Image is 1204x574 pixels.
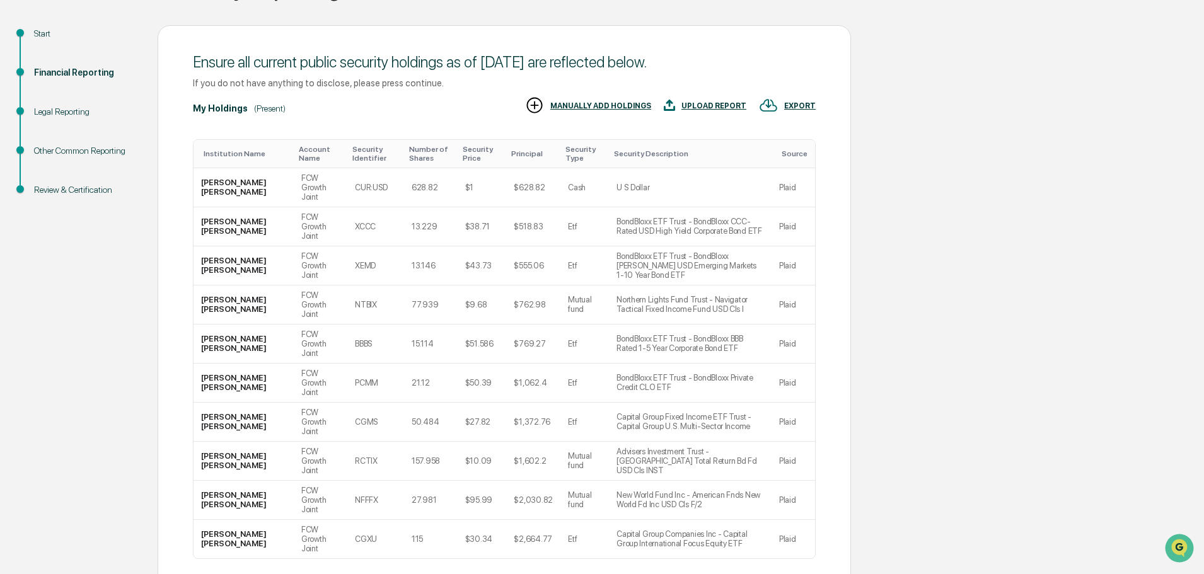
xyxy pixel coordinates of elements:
[34,105,137,118] div: Legal Reporting
[609,168,772,207] td: U S Dollar
[86,154,161,176] a: 🗄️Attestations
[560,520,609,558] td: Etf
[525,96,544,115] img: MANUALLY ADD HOLDINGS
[565,145,604,163] div: Toggle SortBy
[404,246,458,285] td: 13.146
[458,403,507,442] td: $27.82
[193,103,248,113] div: My Holdings
[772,442,815,481] td: Plaid
[13,184,23,194] div: 🔎
[782,149,810,158] div: Toggle SortBy
[458,442,507,481] td: $10.09
[43,96,207,109] div: Start new chat
[125,214,153,223] span: Pylon
[194,207,294,246] td: [PERSON_NAME] [PERSON_NAME]
[347,207,404,246] td: XCCC
[506,364,560,403] td: $1,062.4
[193,53,816,71] div: Ensure all current public security holdings as of [DATE] are reflected below.
[506,520,560,558] td: $2,664.77
[609,481,772,520] td: New World Fund Inc - American Fnds New World Fd Inc USD Cls F/2
[463,145,502,163] div: Toggle SortBy
[772,520,815,558] td: Plaid
[43,109,159,119] div: We're available if you need us!
[550,101,651,110] div: MANUALLY ADD HOLDINGS
[506,442,560,481] td: $1,602.2
[347,324,404,364] td: BBBS
[194,520,294,558] td: [PERSON_NAME] [PERSON_NAME]
[609,442,772,481] td: Advisers Investment Trust - [GEOGRAPHIC_DATA] Total Return Bd Fd USD Cls INST
[347,442,404,481] td: RCTIX
[772,481,815,520] td: Plaid
[772,403,815,442] td: Plaid
[294,403,347,442] td: FCW Growth Joint
[506,246,560,285] td: $555.06
[25,183,79,195] span: Data Lookup
[194,364,294,403] td: [PERSON_NAME] [PERSON_NAME]
[458,168,507,207] td: $1
[404,403,458,442] td: 50.484
[772,364,815,403] td: Plaid
[560,324,609,364] td: Etf
[404,520,458,558] td: 115
[404,285,458,324] td: 77.939
[404,442,458,481] td: 157.958
[294,520,347,558] td: FCW Growth Joint
[194,442,294,481] td: [PERSON_NAME] [PERSON_NAME]
[458,285,507,324] td: $9.68
[609,520,772,558] td: Capital Group Companies Inc - Capital Group International Focus Equity ETF
[609,403,772,442] td: Capital Group Fixed Income ETF Trust - Capital Group U.S. Multi-Sector Income
[294,481,347,520] td: FCW Growth Joint
[404,364,458,403] td: 21.12
[1164,532,1198,566] iframe: Open customer support
[560,285,609,324] td: Mutual fund
[772,246,815,285] td: Plaid
[772,207,815,246] td: Plaid
[409,145,453,163] div: Toggle SortBy
[352,145,399,163] div: Toggle SortBy
[784,101,816,110] div: EXPORT
[294,442,347,481] td: FCW Growth Joint
[560,481,609,520] td: Mutual fund
[254,103,286,113] div: (Present)
[34,144,137,158] div: Other Common Reporting
[506,481,560,520] td: $2,030.82
[404,207,458,246] td: 13.229
[772,285,815,324] td: Plaid
[458,324,507,364] td: $51.586
[404,481,458,520] td: 27.981
[8,178,84,200] a: 🔎Data Lookup
[759,96,778,115] img: EXPORT
[560,403,609,442] td: Etf
[609,246,772,285] td: BondBloxx ETF Trust - BondBloxx [PERSON_NAME] USD Emerging Markets 1-10 Year Bond ETF
[25,159,81,171] span: Preclearance
[560,246,609,285] td: Etf
[299,145,342,163] div: Toggle SortBy
[404,168,458,207] td: 628.82
[347,364,404,403] td: PCMM
[506,324,560,364] td: $769.27
[294,246,347,285] td: FCW Growth Joint
[511,149,555,158] div: Toggle SortBy
[347,520,404,558] td: CGXU
[609,324,772,364] td: BondBloxx ETF Trust - BondBloxx BBB Rated 1-5 Year Corporate Bond ETF
[193,77,816,88] div: If you do not have anything to disclose, please press continue.
[458,246,507,285] td: $43.73
[681,101,746,110] div: UPLOAD REPORT
[560,168,609,207] td: Cash
[506,285,560,324] td: $762.98
[506,207,560,246] td: $518.83
[204,149,289,158] div: Toggle SortBy
[458,364,507,403] td: $50.39
[194,324,294,364] td: [PERSON_NAME] [PERSON_NAME]
[214,100,229,115] button: Start new chat
[560,364,609,403] td: Etf
[8,154,86,176] a: 🖐️Preclearance
[294,168,347,207] td: FCW Growth Joint
[347,285,404,324] td: NTBIX
[89,213,153,223] a: Powered byPylon
[506,403,560,442] td: $1,372.76
[194,285,294,324] td: [PERSON_NAME] [PERSON_NAME]
[458,207,507,246] td: $38.71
